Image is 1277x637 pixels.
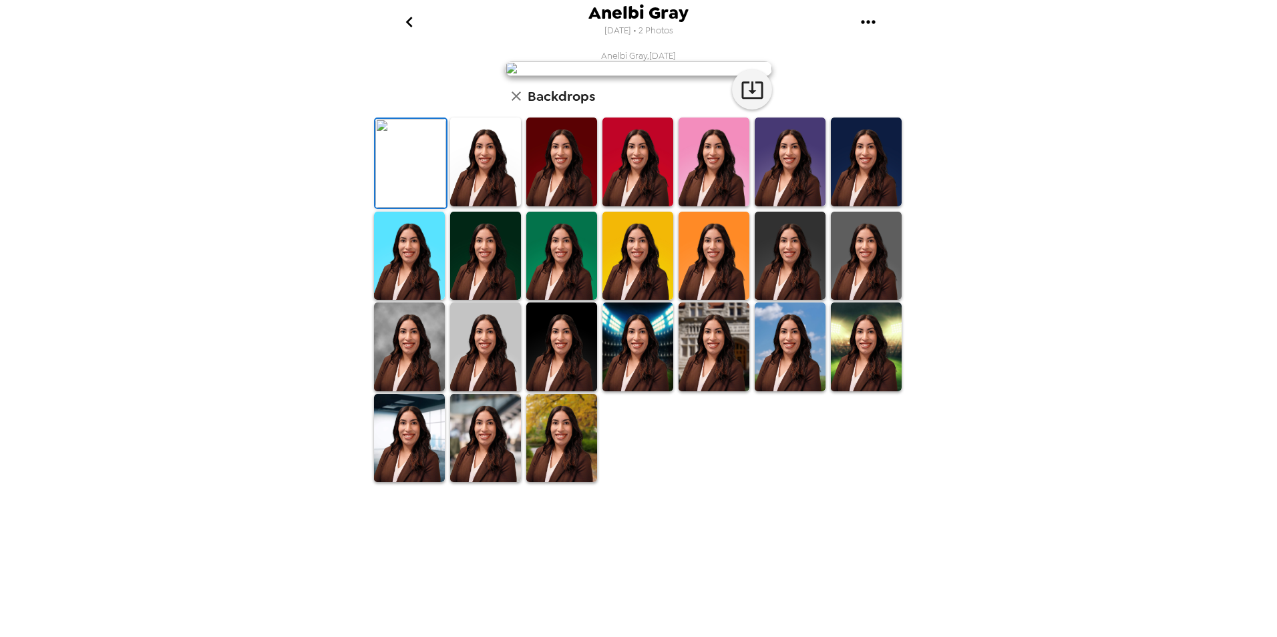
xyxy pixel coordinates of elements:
span: Anelbi Gray , [DATE] [601,50,676,61]
span: [DATE] • 2 Photos [604,22,673,40]
img: user [505,61,772,76]
img: Original [375,119,446,208]
h6: Backdrops [528,85,595,107]
span: Anelbi Gray [588,4,689,22]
